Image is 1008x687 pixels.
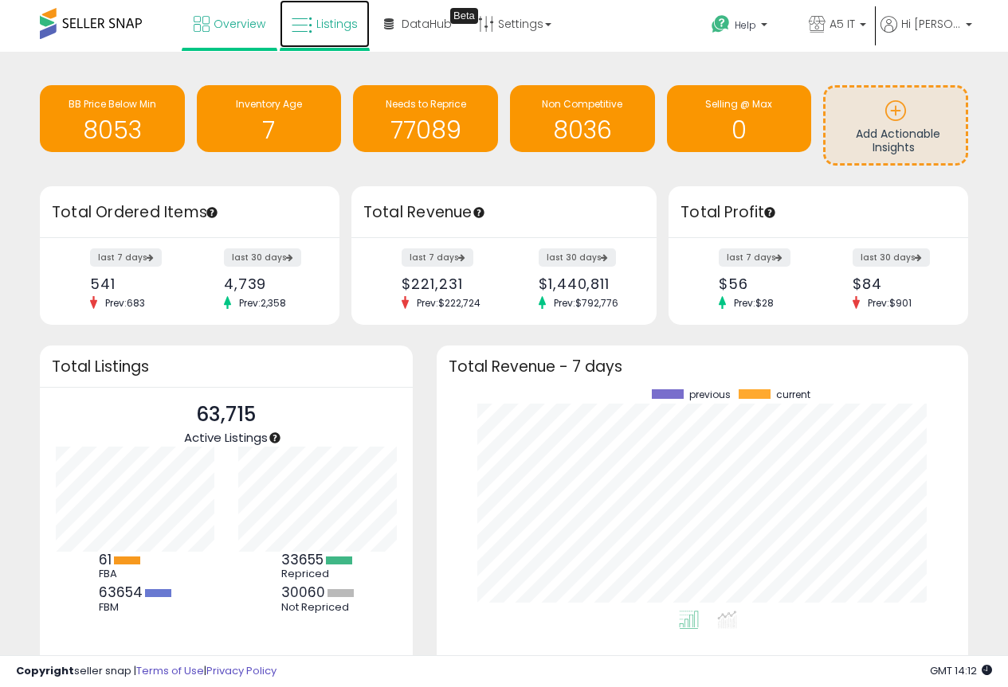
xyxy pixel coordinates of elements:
span: Hi [PERSON_NAME] [901,16,961,32]
div: Tooltip anchor [205,205,219,220]
span: Selling @ Max [705,97,772,111]
span: current [776,389,810,400]
div: Tooltip anchor [472,205,486,220]
span: Overview [214,16,265,32]
h1: 8053 [48,117,177,143]
span: Prev: 2,358 [231,296,294,310]
h3: Total Revenue - 7 days [449,361,956,373]
span: Inventory Age [236,97,302,111]
h3: Total Ordered Items [52,201,328,224]
span: BB Price Below Min [69,97,156,111]
b: 61 [99,550,112,569]
a: Add Actionable Insights [826,88,966,163]
span: Add Actionable Insights [856,126,940,156]
span: Prev: $792,776 [546,296,626,310]
div: FBM [99,601,171,614]
div: $84 [853,275,940,292]
h3: Total Revenue [363,201,645,224]
h1: 7 [205,117,334,143]
div: Repriced [281,568,353,580]
a: Non Competitive 8036 [510,85,655,152]
div: $221,231 [402,275,492,292]
label: last 30 days [224,248,301,267]
div: $1,440,811 [539,275,629,292]
h3: Total Profit [680,201,956,224]
strong: Copyright [16,663,74,678]
h3: Total Listings [52,361,401,373]
div: Not Repriced [281,601,354,614]
h1: 8036 [518,117,647,143]
a: Inventory Age 7 [197,85,342,152]
a: Needs to Reprice 77089 [353,85,498,152]
a: Hi [PERSON_NAME] [881,16,972,52]
label: last 7 days [90,248,162,267]
span: Active Listings [184,429,268,446]
span: Prev: $28 [726,296,782,310]
a: Terms of Use [136,663,204,678]
b: 33655 [281,550,324,569]
span: 2025-09-13 14:12 GMT [930,663,992,678]
span: Non Competitive [542,97,622,111]
b: 63654 [99,583,143,602]
span: previous [689,389,731,400]
a: Help [699,2,794,52]
span: A5 IT [830,16,855,32]
p: 63,715 [184,400,268,430]
div: 541 [90,275,178,292]
label: last 30 days [539,248,616,267]
span: DataHub [402,16,452,32]
div: 4,739 [224,275,312,292]
label: last 30 days [853,248,930,267]
span: Listings [316,16,358,32]
div: Tooltip anchor [268,431,282,445]
span: Prev: $222,724 [409,296,488,310]
span: Prev: 683 [97,296,153,310]
h1: 77089 [361,117,490,143]
a: Privacy Policy [206,663,277,678]
span: Prev: $901 [860,296,920,310]
a: Selling @ Max 0 [667,85,812,152]
b: 30060 [281,583,325,602]
span: Help [735,18,756,32]
div: Tooltip anchor [763,205,777,220]
i: Get Help [711,14,731,34]
div: FBA [99,568,171,580]
label: last 7 days [402,248,473,267]
div: $56 [719,275,806,292]
label: last 7 days [719,248,790,267]
div: Tooltip anchor [450,8,478,24]
a: BB Price Below Min 8053 [40,85,185,152]
span: Needs to Reprice [386,97,466,111]
div: seller snap | | [16,664,277,679]
h1: 0 [675,117,804,143]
